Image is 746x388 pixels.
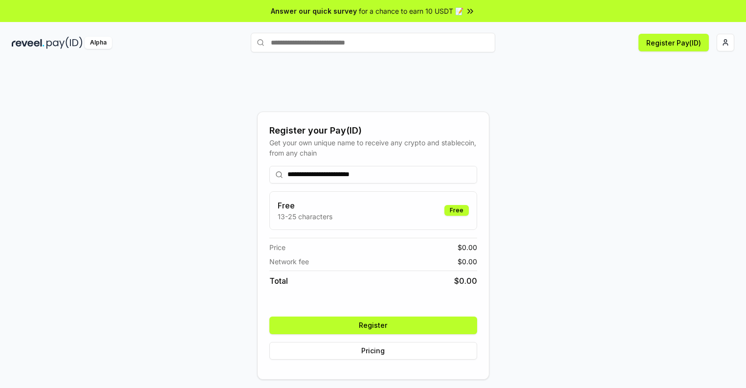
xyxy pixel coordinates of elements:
[278,200,332,211] h3: Free
[359,6,463,16] span: for a chance to earn 10 USDT 📝
[269,317,477,334] button: Register
[271,6,357,16] span: Answer our quick survey
[269,137,477,158] div: Get your own unique name to receive any crypto and stablecoin, from any chain
[269,275,288,287] span: Total
[444,205,469,216] div: Free
[454,275,477,287] span: $ 0.00
[269,342,477,360] button: Pricing
[46,37,83,49] img: pay_id
[269,242,285,252] span: Price
[85,37,112,49] div: Alpha
[638,34,709,51] button: Register Pay(ID)
[278,211,332,222] p: 13-25 characters
[12,37,44,49] img: reveel_dark
[269,256,309,267] span: Network fee
[458,242,477,252] span: $ 0.00
[269,124,477,137] div: Register your Pay(ID)
[458,256,477,267] span: $ 0.00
